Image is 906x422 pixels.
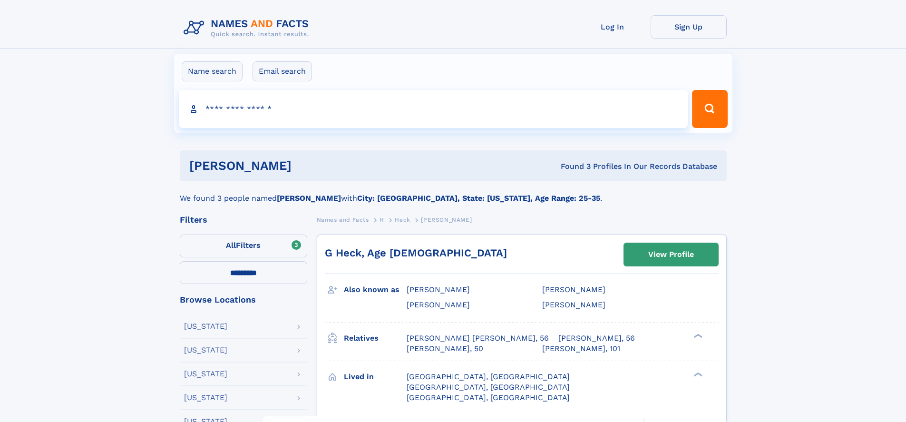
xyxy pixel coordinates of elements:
div: [US_STATE] [184,346,227,354]
span: H [380,216,384,223]
a: Sign Up [651,15,727,39]
img: Logo Names and Facts [180,15,317,41]
b: [PERSON_NAME] [277,194,341,203]
span: [PERSON_NAME] [542,285,605,294]
a: [PERSON_NAME], 50 [407,343,483,354]
div: ❯ [692,371,703,377]
input: search input [179,90,688,128]
a: H [380,214,384,226]
div: Filters [180,216,307,224]
div: View Profile [648,244,694,265]
span: [GEOGRAPHIC_DATA], [GEOGRAPHIC_DATA] [407,383,570,392]
div: [US_STATE] [184,394,227,402]
h1: [PERSON_NAME] [189,160,426,172]
span: Heck [395,216,410,223]
div: Found 3 Profiles In Our Records Database [426,161,717,172]
h3: Lived in [344,369,407,385]
div: [US_STATE] [184,323,227,330]
a: Heck [395,214,410,226]
span: [PERSON_NAME] [407,285,470,294]
label: Name search [182,61,243,81]
a: [PERSON_NAME], 101 [542,343,620,354]
div: We found 3 people named with . [180,181,727,204]
label: Email search [253,61,312,81]
b: City: [GEOGRAPHIC_DATA], State: [US_STATE], Age Range: 25-35 [357,194,600,203]
div: [US_STATE] [184,370,227,378]
div: Browse Locations [180,295,307,304]
div: ❯ [692,333,703,339]
span: [PERSON_NAME] [542,300,605,309]
a: Names and Facts [317,214,369,226]
a: G Heck, Age [DEMOGRAPHIC_DATA] [325,247,507,259]
h3: Relatives [344,330,407,346]
span: [PERSON_NAME] [421,216,472,223]
span: [GEOGRAPHIC_DATA], [GEOGRAPHIC_DATA] [407,393,570,402]
a: Log In [575,15,651,39]
span: All [226,241,236,250]
h3: Also known as [344,282,407,298]
button: Search Button [692,90,727,128]
span: [GEOGRAPHIC_DATA], [GEOGRAPHIC_DATA] [407,372,570,381]
span: [PERSON_NAME] [407,300,470,309]
a: [PERSON_NAME], 56 [558,333,635,343]
a: [PERSON_NAME] [PERSON_NAME], 56 [407,333,549,343]
a: View Profile [624,243,718,266]
label: Filters [180,235,307,257]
